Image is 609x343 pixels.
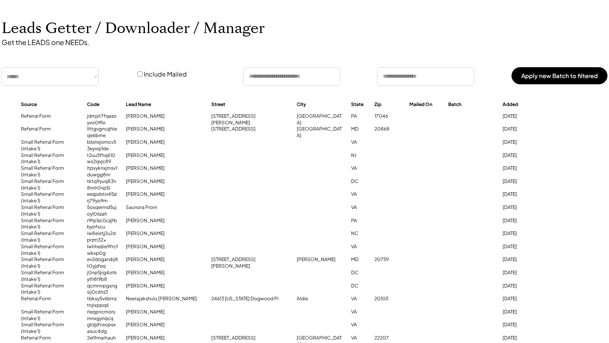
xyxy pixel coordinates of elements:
div: Small Referral Form (Intake 1) [21,256,79,270]
div: PA [351,218,367,224]
div: 17046 [374,113,402,120]
label: Include Mailed [144,70,187,78]
div: [PERSON_NAME] [126,309,204,315]
div: [DATE] [503,335,549,341]
div: [PERSON_NAME] [126,270,204,276]
div: [DATE] [503,322,549,328]
div: Street [211,101,289,108]
div: [STREET_ADDRESS] [211,126,289,132]
div: [DATE] [503,204,549,211]
div: Neerajakshulu [PERSON_NAME] [126,296,204,302]
div: 5osqerrnd5ujoyl06zah [87,204,118,218]
div: Small Referral Form (Intake 1) [21,191,79,204]
div: [STREET_ADDRESS][PERSON_NAME] [211,256,289,270]
div: [PERSON_NAME] [126,283,204,289]
div: Aldie [297,296,343,302]
div: [DATE] [503,270,549,276]
div: [PERSON_NAME] [126,218,204,224]
div: Referral Form [21,335,79,341]
div: Saunora Prom [126,204,204,211]
div: llttgvgnczjhleqe6bme [87,126,118,139]
div: [PERSON_NAME] [126,165,204,172]
div: Code [87,101,118,108]
div: rleqpncmorsmnxgynqcq [87,309,118,322]
div: Small Referral Form (Intake 1) [21,230,79,244]
div: Zip [374,101,402,108]
div: [DATE] [503,165,549,172]
div: Small Referral Form (Intake 1) [21,283,79,296]
div: Batch [448,101,495,108]
div: Source [21,101,79,108]
div: [DATE] [503,283,549,289]
div: Small Referral Form (Intake 1) [21,139,79,152]
div: Small Referral Form (Intake 1) [21,270,79,283]
div: tbksy5v6bmztnjrxppq6 [87,296,118,309]
div: [DATE] [503,152,549,159]
div: qcmrnrpgsngsij0c6hz3 [87,283,118,296]
div: t2uu5fhq610ws2qvjc89 [87,152,118,165]
div: [DATE] [503,244,549,250]
div: [PERSON_NAME] [126,152,204,159]
div: tktq9yuq83n8mlr0np5i [87,178,118,192]
div: [DATE] [503,296,549,302]
div: 22207 [374,335,402,341]
div: Mailed On [409,101,440,108]
div: Small Referral Form (Intake 1) [21,204,79,218]
div: MD [351,126,367,132]
div: [PERSON_NAME] [126,126,204,132]
div: Small Referral Form (Intake 1) [21,309,79,322]
div: eezpdsto45zirj79yo9m [87,191,118,204]
div: PA [351,113,367,120]
div: 24613 [US_STATE] Dogwood Pl [211,296,289,302]
div: [DATE] [503,126,549,132]
div: iw8eixtjj1u2dprzm32x [87,230,118,244]
div: 20105 [374,296,402,302]
div: Small Referral Form (Intake 1) [21,218,79,231]
div: Small Referral Form (Intake 1) [21,178,79,192]
div: lwhheziie9frcfwkxp0g [87,244,118,257]
div: [PERSON_NAME] [126,178,204,185]
div: Small Referral Form (Intake 1) [21,322,79,335]
div: VA [351,139,367,146]
div: [DATE] [503,139,549,146]
div: VA [351,296,367,302]
div: VA [351,335,367,341]
div: 20868 [374,126,402,132]
div: Referral Form [21,113,79,120]
div: [PERSON_NAME] [297,256,343,263]
div: [DATE] [503,309,549,315]
div: Lead Name [126,101,204,108]
div: VA [351,191,367,198]
button: Apply new Batch to filtered [512,67,607,84]
div: VA [351,244,367,250]
div: [PERSON_NAME] [126,335,204,341]
div: [PERSON_NAME] [126,139,204,146]
div: State [351,101,367,108]
div: ev2dogarvbj8t0yjzfeq [87,256,118,270]
div: NJ [351,152,367,159]
div: [DATE] [503,191,549,198]
div: [DATE] [503,230,549,237]
div: Small Referral Form (Intake 1) [21,165,79,178]
div: [PERSON_NAME] [126,113,204,120]
div: City [297,101,343,108]
div: jdmjxt7fqezoyvo0fl1o [87,113,118,126]
div: [GEOGRAPHIC_DATA] [297,126,343,139]
div: VA [351,309,367,315]
div: glrzjzfnsopsxasuc4dg [87,322,118,335]
div: DC [351,178,367,185]
div: MD [351,256,367,263]
div: [PERSON_NAME] [126,230,204,237]
div: Referral Form [21,296,79,302]
div: Small Referral Form (Intake 1) [21,244,79,257]
div: [PERSON_NAME] [126,244,204,250]
div: b6stejomcv53eyvqi1de [87,139,118,152]
div: Added [503,101,549,108]
h1: Leads Getter / Downloader / Manager [2,19,316,38]
div: Get the LEADS one NEEDs. [2,38,235,52]
div: [DATE] [503,113,549,120]
div: [DATE] [503,218,549,224]
div: [DATE] [503,256,549,263]
div: [GEOGRAPHIC_DATA] [297,113,343,126]
div: [STREET_ADDRESS] [211,335,289,341]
